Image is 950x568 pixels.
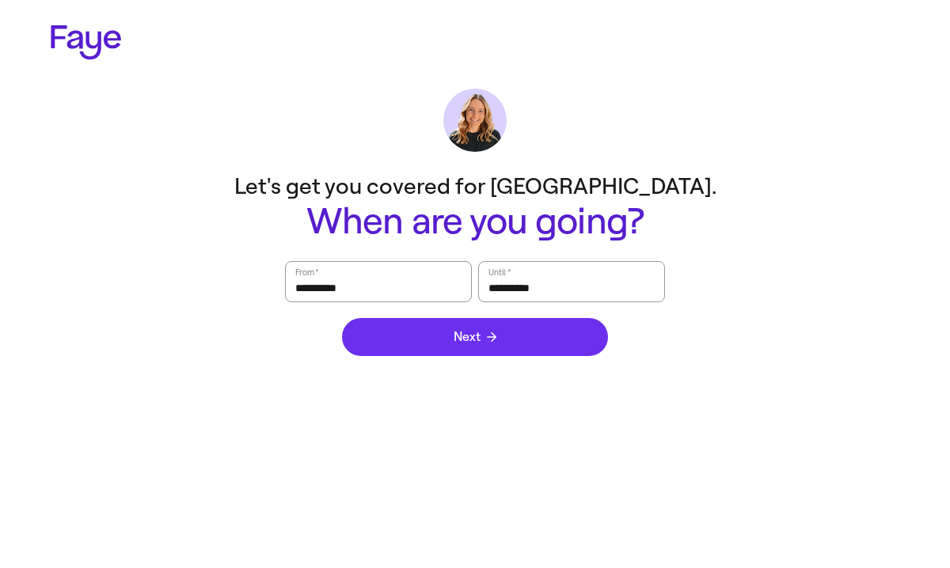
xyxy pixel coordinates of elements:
label: Until [487,264,512,280]
button: Next [342,318,608,356]
span: Next [454,331,496,343]
p: Let's get you covered for [GEOGRAPHIC_DATA]. [158,171,792,202]
h1: When are you going? [158,202,792,242]
label: From [294,264,320,280]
